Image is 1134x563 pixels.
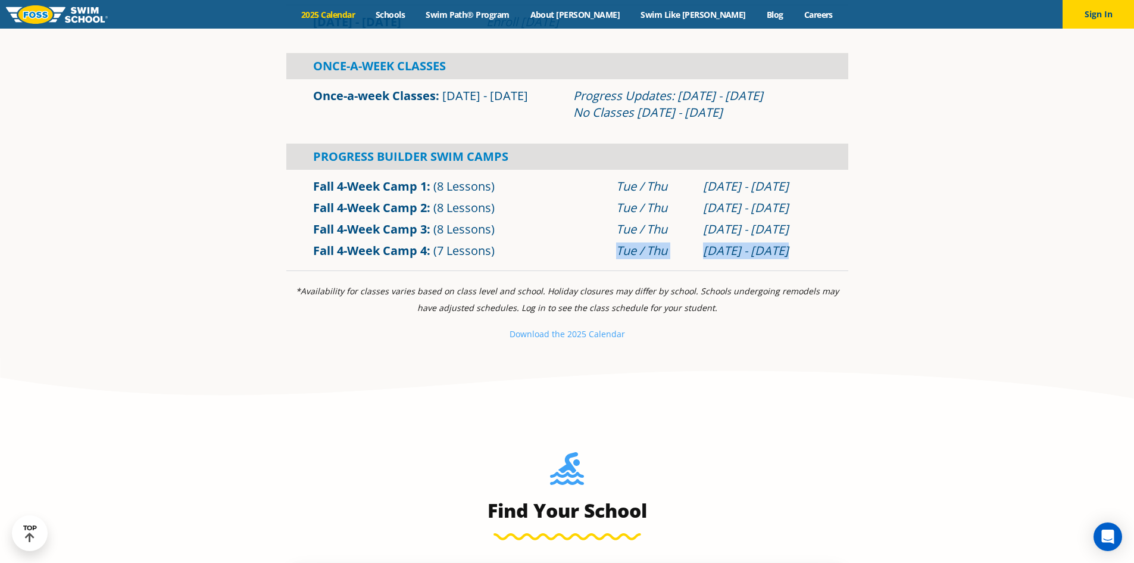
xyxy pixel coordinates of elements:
img: FOSS Swim School Logo [6,5,108,24]
span: (8 Lessons) [433,200,495,216]
a: 2025 Calendar [291,9,365,20]
a: Blog [756,9,794,20]
div: [DATE] - [DATE] [703,242,821,259]
div: Open Intercom Messenger [1094,522,1122,551]
h3: Find Your School [286,499,848,522]
div: TOP [23,524,37,543]
a: Swim Like [PERSON_NAME] [630,9,757,20]
div: Tue / Thu [616,178,691,195]
div: [DATE] - [DATE] [703,200,821,216]
span: (8 Lessons) [433,178,495,194]
a: Careers [794,9,843,20]
img: Foss-Location-Swimming-Pool-Person.svg [550,452,584,493]
a: Download the 2025 Calendar [510,328,625,340]
a: Swim Path® Program [416,9,520,20]
div: Once-A-Week Classes [286,53,848,79]
a: About [PERSON_NAME] [520,9,630,20]
a: Schools [365,9,416,20]
small: Download th [510,328,560,340]
small: e 2025 Calendar [560,328,625,340]
div: Tue / Thu [616,221,691,238]
div: [DATE] - [DATE] [703,221,821,238]
a: Fall 4-Week Camp 3 [313,221,427,237]
div: Progress Updates: [DATE] - [DATE] No Classes [DATE] - [DATE] [573,88,821,121]
a: Once-a-week Classes [313,88,436,104]
a: Fall 4-Week Camp 4 [313,242,427,259]
span: (7 Lessons) [433,242,495,259]
a: Fall 4-Week Camp 1 [313,178,427,194]
div: Progress Builder Swim Camps [286,144,848,170]
div: Tue / Thu [616,242,691,259]
i: *Availability for classes varies based on class level and school. Holiday closures may differ by ... [296,285,839,313]
a: Fall 4-Week Camp 2 [313,200,427,216]
span: [DATE] - [DATE] [313,14,401,30]
span: [DATE] - [DATE] [442,88,528,104]
span: (8 Lessons) [433,221,495,237]
div: [DATE] - [DATE] [703,178,821,195]
div: Tue / Thu [616,200,691,216]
